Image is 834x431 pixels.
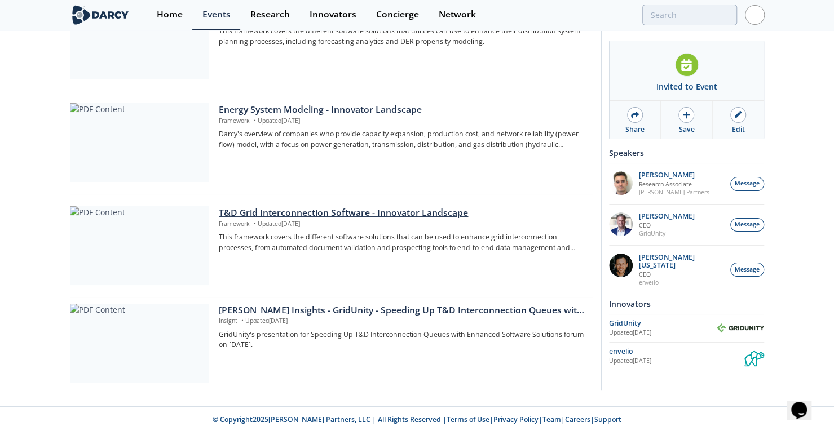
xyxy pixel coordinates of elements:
[609,357,744,366] div: Updated [DATE]
[219,317,585,326] p: Insight Updated [DATE]
[70,206,593,285] a: PDF Content T&D Grid Interconnection Software - Innovator Landscape Framework •Updated[DATE] This...
[250,10,290,19] div: Research
[639,229,695,237] p: GridUnity
[717,323,764,332] img: GridUnity
[609,318,764,338] a: GridUnity Updated[DATE] GridUnity
[609,212,633,236] img: d42dc26c-2a28-49ac-afde-9b58c84c0349
[609,318,717,328] div: GridUnity
[219,129,585,150] p: Darcy's overview of companies who provide capacity expansion, production cost, and network reliab...
[447,415,489,424] a: Terms of Use
[639,212,695,220] p: [PERSON_NAME]
[219,232,585,253] p: This framework covers the different software solutions that can be used to enhance grid interconn...
[70,5,131,25] img: logo-wide.svg
[219,206,585,220] div: T&D Grid Interconnection Software - Innovator Landscape
[609,294,764,314] div: Innovators
[730,218,764,232] button: Message
[251,117,258,125] span: •
[639,180,709,188] p: Research Associate
[787,386,823,420] iframe: chat widget
[639,278,725,286] p: envelio
[609,346,764,366] a: envelio Updated[DATE] envelio
[609,171,633,195] img: f1d2b35d-fddb-4a25-bd87-d4d314a355e9
[493,415,539,424] a: Privacy Policy
[70,103,593,182] a: PDF Content Energy System Modeling - Innovator Landscape Framework •Updated[DATE] Darcy's overvie...
[219,220,585,229] p: Framework Updated [DATE]
[609,143,764,163] div: Speakers
[565,415,590,424] a: Careers
[639,254,725,269] p: [PERSON_NAME][US_STATE]
[713,101,764,139] a: Edit
[744,346,764,366] img: envelio
[639,270,725,278] p: CEO
[439,10,476,19] div: Network
[745,5,765,25] img: Profile
[594,415,621,424] a: Support
[251,220,258,228] span: •
[730,263,764,277] button: Message
[157,10,183,19] div: Home
[639,188,709,196] p: [PERSON_NAME] Partners
[219,103,585,117] div: Energy System Modeling - Innovator Landscape
[27,415,807,425] p: © Copyright 2025 [PERSON_NAME] Partners, LLC | All Rights Reserved | | | | |
[219,330,585,350] p: GridUnity's presentation for Speeding Up T&D Interconnection Queues with Enhanced Software Soluti...
[609,346,744,357] div: envelio
[642,5,737,25] input: Advanced Search
[735,179,760,188] span: Message
[202,10,231,19] div: Events
[219,26,585,47] p: This framework covers the different software solutions that utilities can use to enhance their di...
[735,220,760,229] span: Message
[625,125,645,135] div: Share
[639,171,709,179] p: [PERSON_NAME]
[239,317,245,325] span: •
[678,125,694,135] div: Save
[609,254,633,277] img: 1b183925-147f-4a47-82c9-16eeeed5003c
[376,10,419,19] div: Concierge
[730,177,764,191] button: Message
[310,10,356,19] div: Innovators
[735,265,760,274] span: Message
[656,81,717,92] div: Invited to Event
[219,304,585,317] div: [PERSON_NAME] Insights - GridUnity - Speeding Up T&D Interconnection Queues with Enhanced Softwar...
[639,221,695,229] p: CEO
[731,125,744,135] div: Edit
[70,304,593,383] a: PDF Content [PERSON_NAME] Insights - GridUnity - Speeding Up T&D Interconnection Queues with Enha...
[609,328,717,337] div: Updated [DATE]
[542,415,561,424] a: Team
[219,117,585,126] p: Framework Updated [DATE]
